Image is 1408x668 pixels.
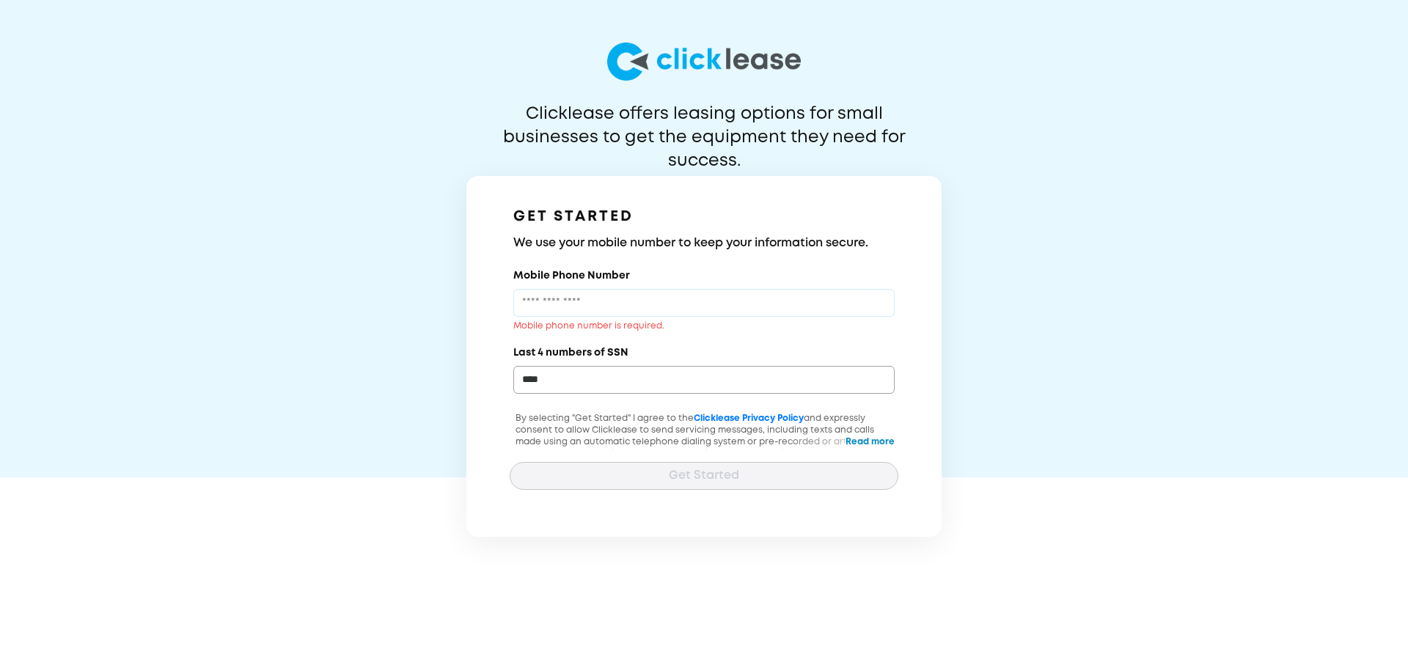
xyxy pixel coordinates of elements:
[513,205,895,229] h1: GET STARTED
[510,462,898,490] button: Get Started
[607,43,801,81] img: logo-larg
[467,103,941,150] p: Clicklease offers leasing options for small businesses to get the equipment they need for success.
[513,320,895,332] div: Mobile phone number is required.
[513,268,630,283] label: Mobile Phone Number
[694,414,804,422] a: Clicklease Privacy Policy
[513,235,895,252] h3: We use your mobile number to keep your information secure.
[510,413,898,483] p: By selecting "Get Started" I agree to the and expressly consent to allow Clicklease to send servi...
[513,345,628,360] label: Last 4 numbers of SSN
